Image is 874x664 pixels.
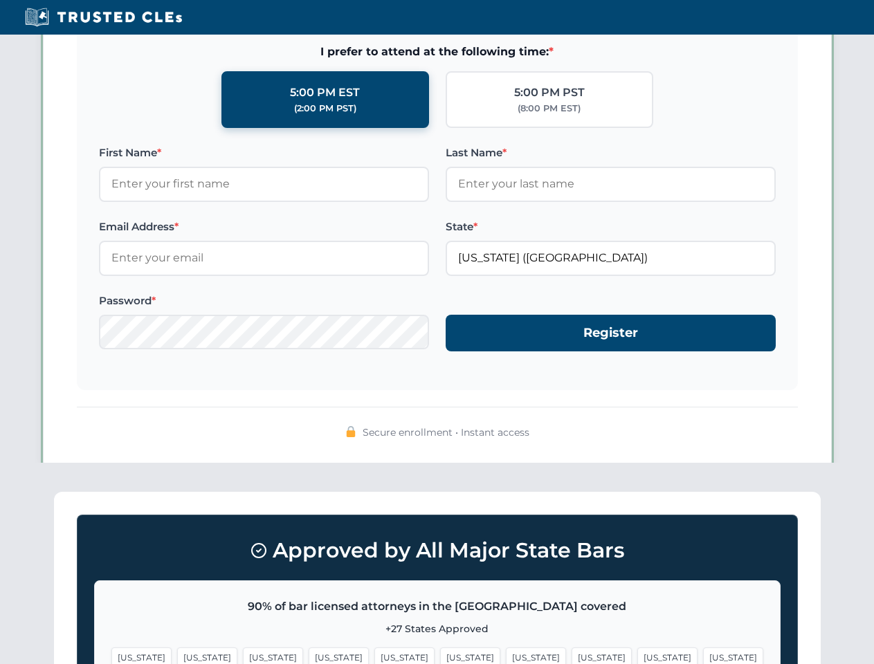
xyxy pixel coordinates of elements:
[294,102,356,116] div: (2:00 PM PST)
[111,598,763,616] p: 90% of bar licensed attorneys in the [GEOGRAPHIC_DATA] covered
[99,219,429,235] label: Email Address
[290,84,360,102] div: 5:00 PM EST
[94,532,781,569] h3: Approved by All Major State Bars
[111,621,763,636] p: +27 States Approved
[446,167,776,201] input: Enter your last name
[446,315,776,351] button: Register
[345,426,356,437] img: 🔒
[99,241,429,275] input: Enter your email
[363,425,529,440] span: Secure enrollment • Instant access
[99,293,429,309] label: Password
[99,167,429,201] input: Enter your first name
[446,145,776,161] label: Last Name
[446,219,776,235] label: State
[518,102,581,116] div: (8:00 PM EST)
[514,84,585,102] div: 5:00 PM PST
[99,43,776,61] span: I prefer to attend at the following time:
[21,7,186,28] img: Trusted CLEs
[99,145,429,161] label: First Name
[446,241,776,275] input: Florida (FL)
